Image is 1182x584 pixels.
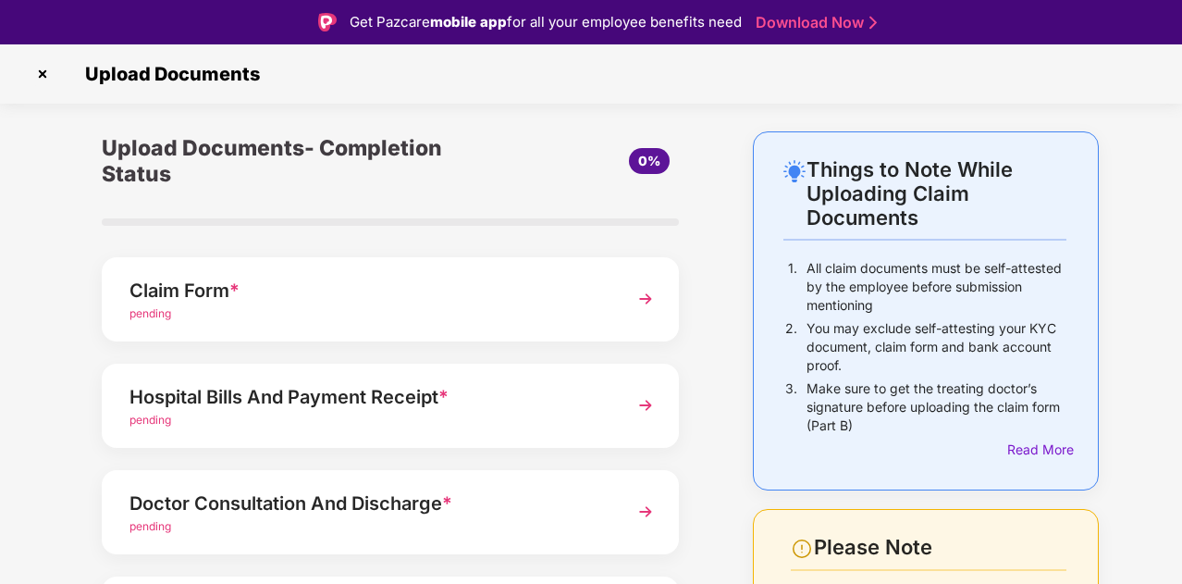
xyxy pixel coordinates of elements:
[67,63,269,85] span: Upload Documents
[28,59,57,89] img: svg+xml;base64,PHN2ZyBpZD0iQ3Jvc3MtMzJ4MzIiIHhtbG5zPSJodHRwOi8vd3d3LnczLm9yZy8yMDAwL3N2ZyIgd2lkdG...
[785,379,797,435] p: 3.
[806,157,1066,230] div: Things to Note While Uploading Claim Documents
[629,495,662,528] img: svg+xml;base64,PHN2ZyBpZD0iTmV4dCIgeG1sbnM9Imh0dHA6Ly93d3cudzMub3JnLzIwMDAvc3ZnIiB3aWR0aD0iMzYiIG...
[814,535,1066,560] div: Please Note
[791,538,813,560] img: svg+xml;base64,PHN2ZyBpZD0iV2FybmluZ18tXzI0eDI0IiBkYXRhLW5hbWU9Ildhcm5pbmcgLSAyNHgyNCIgeG1sbnM9Im...
[783,160,806,182] img: svg+xml;base64,PHN2ZyB4bWxucz0iaHR0cDovL3d3dy53My5vcmcvMjAwMC9zdmciIHdpZHRoPSIyNC4wOTMiIGhlaWdodD...
[806,379,1066,435] p: Make sure to get the treating doctor’s signature before uploading the claim form (Part B)
[869,13,877,32] img: Stroke
[318,13,337,31] img: Logo
[1007,440,1066,460] div: Read More
[129,413,171,427] span: pending
[430,13,507,31] strong: mobile app
[129,276,608,305] div: Claim Form
[129,489,608,518] div: Doctor Consultation And Discharge
[129,519,171,533] span: pending
[629,282,662,316] img: svg+xml;base64,PHN2ZyBpZD0iTmV4dCIgeG1sbnM9Imh0dHA6Ly93d3cudzMub3JnLzIwMDAvc3ZnIiB3aWR0aD0iMzYiIG...
[350,11,742,33] div: Get Pazcare for all your employee benefits need
[629,389,662,422] img: svg+xml;base64,PHN2ZyBpZD0iTmV4dCIgeG1sbnM9Imh0dHA6Ly93d3cudzMub3JnLzIwMDAvc3ZnIiB3aWR0aD0iMzYiIG...
[806,259,1066,315] p: All claim documents must be self-attested by the employee before submission mentioning
[788,259,797,315] p: 1.
[806,319,1066,375] p: You may exclude self-attesting your KYC document, claim form and bank account proof.
[638,153,660,168] span: 0%
[785,319,797,375] p: 2.
[102,131,486,191] div: Upload Documents- Completion Status
[756,13,871,32] a: Download Now
[129,306,171,320] span: pending
[129,382,608,412] div: Hospital Bills And Payment Receipt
